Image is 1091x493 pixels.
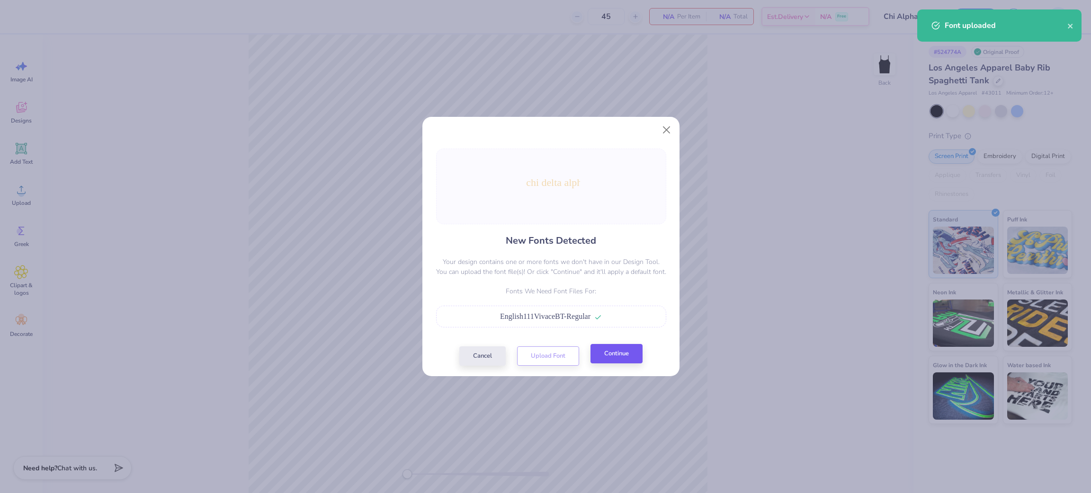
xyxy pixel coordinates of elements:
p: Fonts We Need Font Files For: [436,286,666,296]
button: Cancel [459,346,506,366]
h4: New Fonts Detected [506,234,596,247]
button: Close [658,121,676,139]
button: close [1067,20,1074,31]
button: Continue [590,344,643,363]
p: Your design contains one or more fonts we don't have in our Design Tool. You can upload the font ... [436,257,666,277]
span: English111VivaceBT-Regular [500,312,590,320]
div: Font uploaded [945,20,1067,31]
